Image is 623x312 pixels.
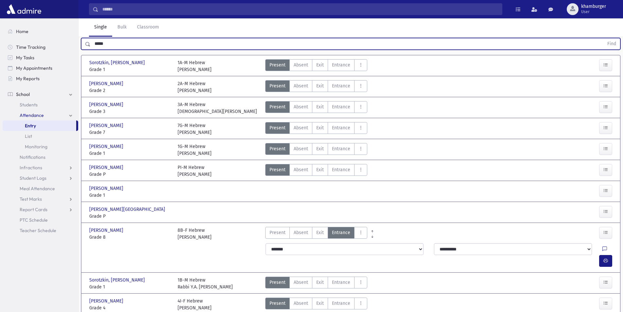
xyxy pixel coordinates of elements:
[3,152,78,162] a: Notifications
[25,123,36,129] span: Entry
[89,150,171,157] span: Grade 1
[5,3,43,16] img: AdmirePro
[265,298,367,311] div: AttTypes
[294,103,308,110] span: Absent
[20,196,42,202] span: Test Marks
[178,80,212,94] div: 2A-M Hebrew [PERSON_NAME]
[269,300,286,307] span: Present
[178,227,212,241] div: 8B-F Hebrew [PERSON_NAME]
[89,284,171,290] span: Grade 1
[178,101,257,115] div: 3A-M Hebrew [DEMOGRAPHIC_DATA][PERSON_NAME]
[3,194,78,204] a: Test Marks
[265,143,367,157] div: AttTypes
[3,215,78,225] a: PTC Schedule
[269,124,286,131] span: Present
[89,227,125,234] span: [PERSON_NAME]
[3,63,78,73] a: My Appointments
[89,192,171,199] span: Grade 1
[269,229,286,236] span: Present
[269,83,286,89] span: Present
[16,55,34,61] span: My Tasks
[20,217,48,223] span: PTC Schedule
[294,300,308,307] span: Absent
[269,145,286,152] span: Present
[89,213,171,220] span: Grade P
[89,206,166,213] span: [PERSON_NAME][GEOGRAPHIC_DATA]
[316,166,324,173] span: Exit
[25,144,47,150] span: Monitoring
[20,207,47,212] span: Report Cards
[25,133,32,139] span: List
[269,279,286,286] span: Present
[178,277,233,290] div: 1B-M Hebrew Rabbi Y.A. [PERSON_NAME]
[316,279,324,286] span: Exit
[16,44,45,50] span: Time Tracking
[332,103,350,110] span: Entrance
[89,304,171,311] span: Grade 4
[20,112,44,118] span: Attendance
[332,279,350,286] span: Entrance
[178,59,212,73] div: 1A-M Hebrew [PERSON_NAME]
[3,89,78,100] a: School
[3,225,78,236] a: Teacher Schedule
[332,124,350,131] span: Entrance
[3,141,78,152] a: Monitoring
[3,110,78,120] a: Attendance
[20,165,42,171] span: Infractions
[269,166,286,173] span: Present
[269,62,286,68] span: Present
[316,124,324,131] span: Exit
[316,145,324,152] span: Exit
[265,164,367,178] div: AttTypes
[3,42,78,52] a: Time Tracking
[178,143,212,157] div: 1G-M Hebrew [PERSON_NAME]
[265,277,367,290] div: AttTypes
[294,62,308,68] span: Absent
[20,154,45,160] span: Notifications
[89,185,125,192] span: [PERSON_NAME]
[3,120,76,131] a: Entry
[294,229,308,236] span: Absent
[3,183,78,194] a: Meal Attendance
[178,298,212,311] div: 4I-F Hebrew [PERSON_NAME]
[20,175,46,181] span: Student Logs
[89,298,125,304] span: [PERSON_NAME]
[89,171,171,178] span: Grade P
[16,65,52,71] span: My Appointments
[89,108,171,115] span: Grade 3
[16,28,28,34] span: Home
[265,227,367,241] div: AttTypes
[316,300,324,307] span: Exit
[89,122,125,129] span: [PERSON_NAME]
[316,83,324,89] span: Exit
[89,277,146,284] span: Sorotzkin, [PERSON_NAME]
[265,101,367,115] div: AttTypes
[294,83,308,89] span: Absent
[16,91,30,97] span: School
[3,73,78,84] a: My Reports
[89,101,125,108] span: [PERSON_NAME]
[3,204,78,215] a: Report Cards
[89,18,112,37] a: Single
[20,186,55,192] span: Meal Attendance
[332,145,350,152] span: Entrance
[178,122,212,136] div: 7G-M Hebrew [PERSON_NAME]
[20,228,56,233] span: Teacher Schedule
[294,166,308,173] span: Absent
[89,129,171,136] span: Grade 7
[265,59,367,73] div: AttTypes
[3,26,78,37] a: Home
[3,162,78,173] a: Infractions
[89,80,125,87] span: [PERSON_NAME]
[16,76,40,82] span: My Reports
[178,164,212,178] div: PI-M Hebrew [PERSON_NAME]
[316,103,324,110] span: Exit
[581,4,606,9] span: khamburger
[98,3,502,15] input: Search
[20,102,38,108] span: Students
[581,9,606,14] span: User
[332,62,350,68] span: Entrance
[89,234,171,241] span: Grade 8
[3,131,78,141] a: List
[316,62,324,68] span: Exit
